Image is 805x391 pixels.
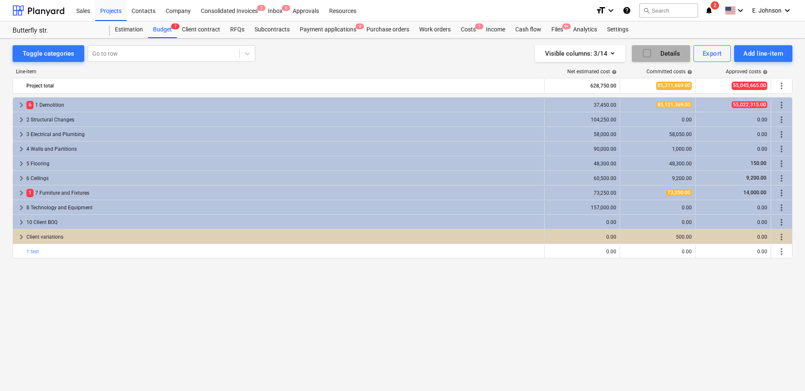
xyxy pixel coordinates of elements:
[481,21,510,38] div: Income
[16,144,26,154] span: keyboard_arrow_right
[666,189,692,196] span: 73,250.00
[26,79,541,93] div: Project total
[606,5,616,15] i: keyboard_arrow_down
[16,217,26,227] span: keyboard_arrow_right
[548,117,616,123] div: 104,250.00
[548,190,616,196] div: 73,250.00
[177,21,225,38] a: Client contract
[26,101,34,109] span: 6
[743,48,783,59] div: Add line-item
[699,131,767,137] div: 0.00
[548,102,616,108] div: 37,450.00
[16,188,26,198] span: keyboard_arrow_right
[16,159,26,169] span: keyboard_arrow_right
[548,146,616,152] div: 90,000.00
[26,189,34,197] span: 1
[623,146,692,152] div: 1,000.00
[735,5,745,15] i: keyboard_arrow_down
[546,21,568,38] a: Files9+
[171,23,179,29] span: 7
[623,175,692,181] div: 9,200.00
[295,21,361,38] a: Payment applications3
[110,21,148,38] div: Estimation
[148,21,177,38] div: Budget
[623,234,692,240] div: 500.00
[16,173,26,183] span: keyboard_arrow_right
[568,21,602,38] div: Analytics
[656,101,692,108] span: 85,121,369.00
[16,232,26,242] span: keyboard_arrow_right
[623,205,692,211] div: 0.00
[776,203,787,213] span: More actions
[257,5,265,11] span: 3
[26,128,541,141] div: 3 Electrical and Plumbing
[545,48,615,59] div: Visible columns : 3/14
[699,205,767,211] div: 0.00
[26,216,541,229] div: 10 Client BOQ
[734,45,792,62] button: Add line-item
[776,129,787,139] span: More actions
[414,21,456,38] a: Work orders
[623,161,692,167] div: 48,300.00
[776,217,787,227] span: More actions
[776,173,787,183] span: More actions
[750,160,767,166] span: 150.00
[225,21,249,38] a: RFQs
[703,48,722,59] div: Export
[647,69,692,75] div: Committed costs
[548,175,616,181] div: 60,500.00
[16,203,26,213] span: keyboard_arrow_right
[548,79,616,93] div: 628,750.00
[776,188,787,198] span: More actions
[745,175,767,181] span: 9,200.00
[548,205,616,211] div: 157,000.00
[639,3,698,18] button: Search
[776,81,787,91] span: More actions
[776,144,787,154] span: More actions
[546,21,568,38] div: Files
[732,82,767,90] span: 55,045,665.00
[548,161,616,167] div: 48,300.00
[26,249,39,255] a: 1 test
[13,69,545,75] div: Line-item
[699,219,767,225] div: 0.00
[782,5,792,15] i: keyboard_arrow_down
[26,113,541,126] div: 2 Structural Changes
[535,45,625,62] button: Visible columns:3/14
[763,351,805,391] iframe: Chat Widget
[16,100,26,110] span: keyboard_arrow_right
[726,69,768,75] div: Approved costs
[623,249,692,255] div: 0.00
[699,117,767,123] div: 0.00
[623,5,631,15] i: Knowledge base
[776,100,787,110] span: More actions
[26,142,541,156] div: 4 Walls and Partitions
[295,21,361,38] div: Payment applications
[567,69,617,75] div: Net estimated cost
[596,5,606,15] i: format_size
[711,1,719,10] span: 2
[26,98,541,112] div: 1 Demolition
[699,249,767,255] div: 0.00
[643,7,650,14] span: search
[249,21,295,38] a: Subcontracts
[602,21,634,38] a: Settings
[16,115,26,125] span: keyboard_arrow_right
[13,45,84,62] button: Toggle categories
[548,219,616,225] div: 0.00
[361,21,414,38] a: Purchase orders
[456,21,481,38] a: Costs1
[623,131,692,137] div: 58,050.00
[632,45,690,62] button: Details
[26,186,541,200] div: 7 Furniture and Fixtures
[656,82,692,90] span: 85,311,669.00
[510,21,546,38] a: Cash flow
[623,219,692,225] div: 0.00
